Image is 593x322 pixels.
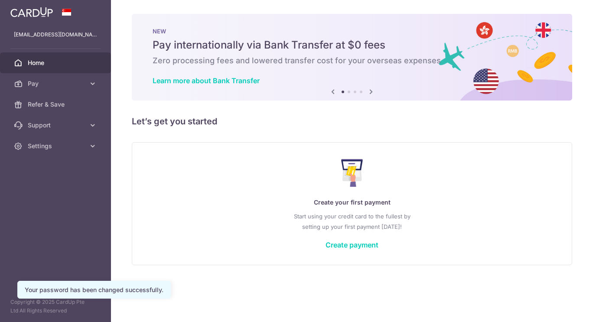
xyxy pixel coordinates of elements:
span: Refer & Save [28,100,85,109]
h5: Let’s get you started [132,114,572,128]
a: Learn more about Bank Transfer [153,76,260,85]
p: NEW [153,28,551,35]
div: Your password has been changed successfully. [25,286,163,294]
p: Create your first payment [150,197,554,208]
p: [EMAIL_ADDRESS][DOMAIN_NAME] [14,30,97,39]
span: Support [28,121,85,130]
p: Start using your credit card to the fullest by setting up your first payment [DATE]! [150,211,554,232]
span: Home [28,59,85,67]
img: Bank transfer banner [132,14,572,101]
span: Pay [28,79,85,88]
h6: Zero processing fees and lowered transfer cost for your overseas expenses [153,55,551,66]
span: Settings [28,142,85,150]
h5: Pay internationally via Bank Transfer at $0 fees [153,38,551,52]
img: Make Payment [341,159,363,187]
img: CardUp [10,7,53,17]
a: Create payment [326,241,378,249]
